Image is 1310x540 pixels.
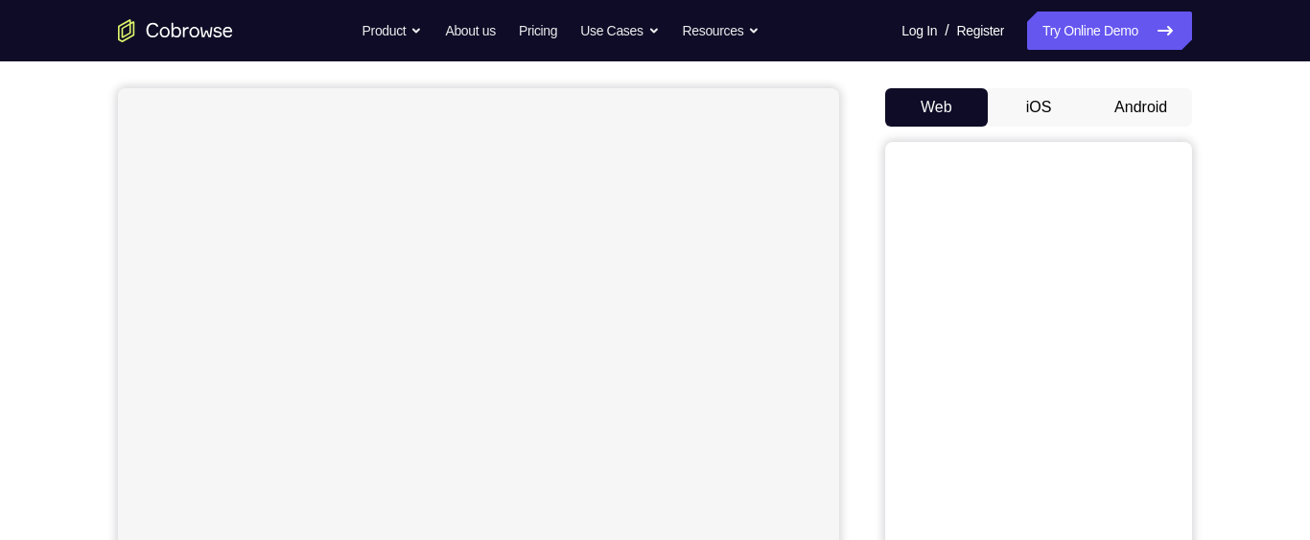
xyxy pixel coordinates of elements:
a: Pricing [519,12,557,50]
button: Product [363,12,423,50]
span: / [945,19,948,42]
button: Android [1089,88,1192,127]
button: Web [885,88,988,127]
a: Go to the home page [118,19,233,42]
button: Resources [683,12,760,50]
button: iOS [988,88,1090,127]
a: About us [445,12,495,50]
a: Log In [901,12,937,50]
button: Use Cases [580,12,659,50]
a: Register [957,12,1004,50]
a: Try Online Demo [1027,12,1192,50]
